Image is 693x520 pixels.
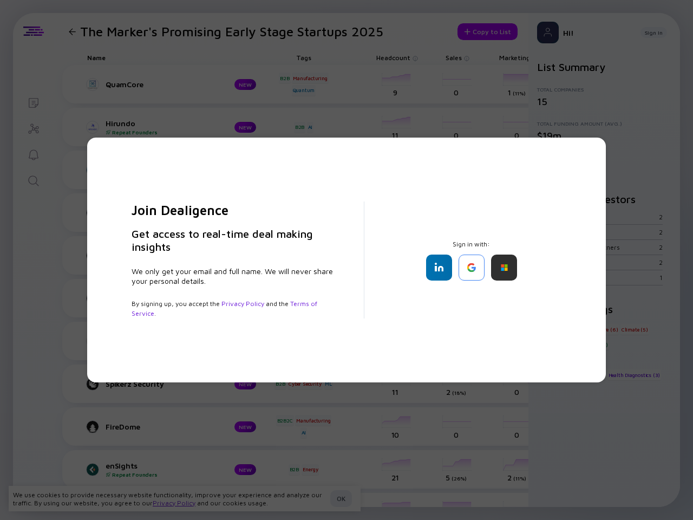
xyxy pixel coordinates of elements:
div: Sign in with: [390,240,553,281]
div: By signing up, you accept the and the . [132,299,338,318]
h3: Get access to real-time deal making insights [132,227,338,253]
h2: Join Dealigence [132,201,338,219]
a: Privacy Policy [221,300,264,308]
div: We only get your email and full name. We will never share your personal details. [132,266,338,286]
